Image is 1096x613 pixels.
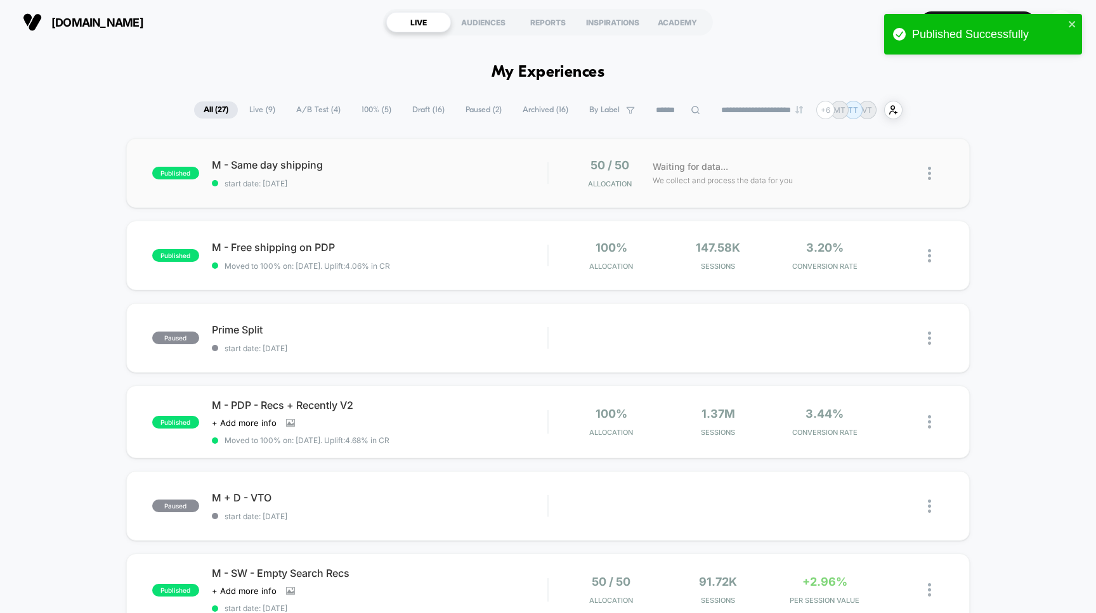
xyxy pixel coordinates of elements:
[699,575,737,588] span: 91.72k
[194,101,238,119] span: All ( 27 )
[513,101,578,119] span: Archived ( 16 )
[696,241,740,254] span: 147.58k
[212,567,548,579] span: M - SW - Empty Search Recs
[928,500,931,513] img: close
[212,241,548,254] span: M - Free shipping on PDP
[225,436,389,445] span: Moved to 100% on: [DATE] . Uplift: 4.68% in CR
[212,323,548,336] span: Prime Split
[152,332,199,344] span: paused
[51,16,143,29] span: [DOMAIN_NAME]
[212,399,548,411] span: M - PDP - Recs + Recently V2
[580,12,645,32] div: INSPIRATIONS
[225,261,390,271] span: Moved to 100% on: [DATE] . Uplift: 4.06% in CR
[645,12,710,32] div: ACADEMY
[590,158,629,172] span: 50 / 50
[928,249,931,262] img: close
[451,12,516,32] div: AUDIENCES
[928,332,931,345] img: close
[23,13,42,32] img: Visually logo
[668,262,768,271] span: Sessions
[492,63,605,82] h1: My Experiences
[589,596,633,605] span: Allocation
[212,512,548,521] span: start date: [DATE]
[802,575,847,588] span: +2.96%
[212,491,548,504] span: M + D - VTO
[212,418,277,428] span: + Add more info
[833,105,845,115] p: MT
[212,179,548,188] span: start date: [DATE]
[774,262,875,271] span: CONVERSION RATE
[806,407,844,420] span: 3.44%
[152,167,199,179] span: published
[152,584,199,597] span: published
[862,105,872,115] p: VT
[912,28,1064,41] div: Published Successfully
[403,101,454,119] span: Draft ( 16 )
[516,12,580,32] div: REPORTS
[701,407,735,420] span: 1.37M
[1045,10,1077,35] button: SP
[668,596,768,605] span: Sessions
[386,12,451,32] div: LIVE
[19,12,147,32] button: [DOMAIN_NAME]
[795,106,803,113] img: end
[589,105,620,115] span: By Label
[152,416,199,429] span: published
[596,407,627,420] span: 100%
[592,575,630,588] span: 50 / 50
[456,101,511,119] span: Paused ( 2 )
[287,101,350,119] span: A/B Test ( 4 )
[653,160,728,174] span: Waiting for data...
[212,586,277,596] span: + Add more info
[774,428,875,437] span: CONVERSION RATE
[152,500,199,512] span: paused
[212,158,548,171] span: M - Same day shipping
[352,101,401,119] span: 100% ( 5 )
[806,241,844,254] span: 3.20%
[588,179,632,188] span: Allocation
[774,596,875,605] span: PER SESSION VALUE
[589,262,633,271] span: Allocation
[240,101,285,119] span: Live ( 9 )
[212,603,548,613] span: start date: [DATE]
[212,344,548,353] span: start date: [DATE]
[596,241,627,254] span: 100%
[1048,10,1073,35] div: SP
[653,174,793,186] span: We collect and process the data for you
[816,101,835,119] div: + 6
[848,105,858,115] p: TT
[1068,19,1077,31] button: close
[668,428,768,437] span: Sessions
[152,249,199,262] span: published
[589,428,633,437] span: Allocation
[928,415,931,429] img: close
[928,583,931,597] img: close
[928,167,931,180] img: close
